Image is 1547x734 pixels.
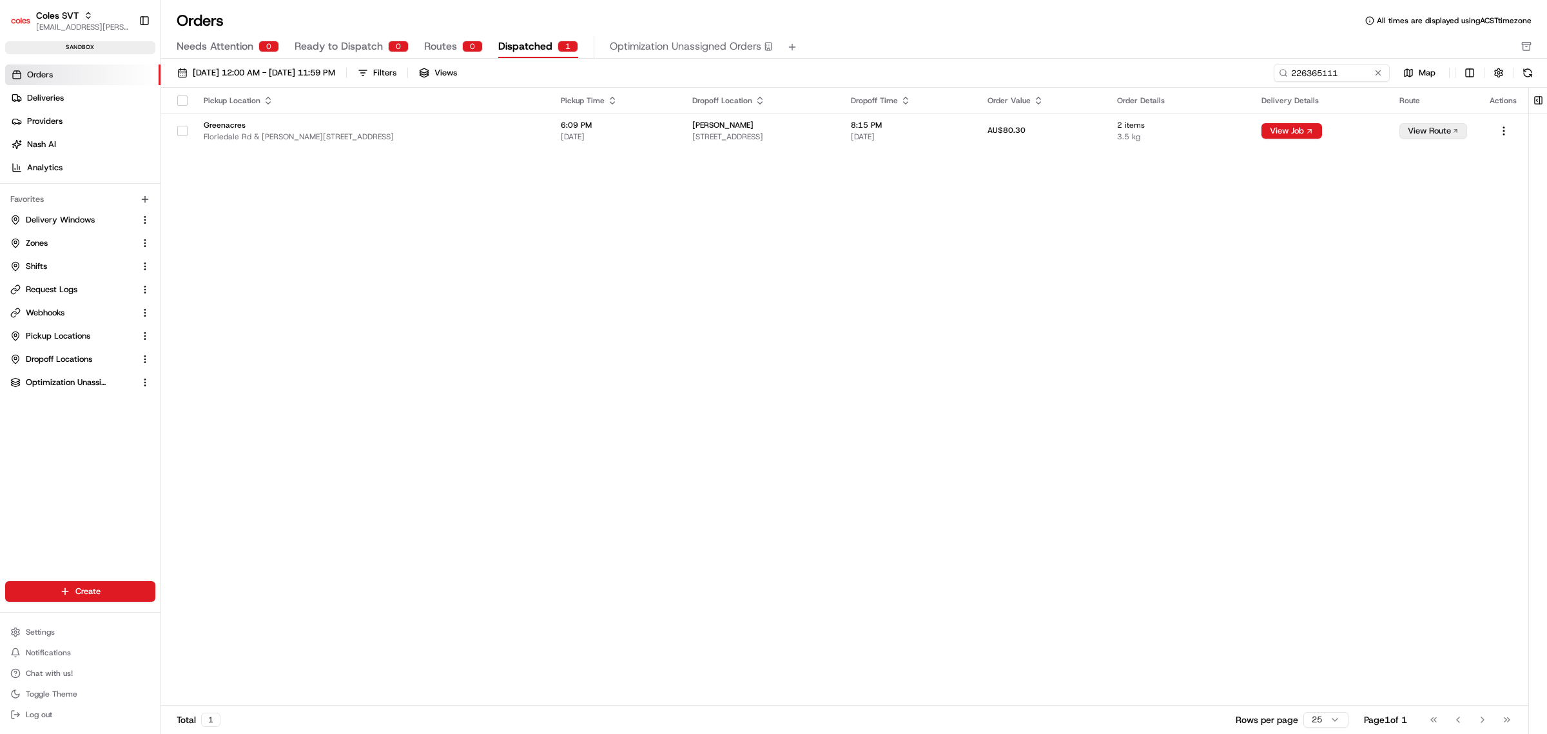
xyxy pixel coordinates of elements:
[13,52,235,72] p: Welcome 👋
[5,644,155,662] button: Notifications
[851,132,967,142] span: [DATE]
[36,22,128,32] span: [EMAIL_ADDRESS][PERSON_NAME][PERSON_NAME][DOMAIN_NAME]
[5,5,133,36] button: Coles SVTColes SVT[EMAIL_ADDRESS][PERSON_NAME][PERSON_NAME][DOMAIN_NAME]
[75,586,101,597] span: Create
[44,123,211,136] div: Start new chat
[5,623,155,641] button: Settings
[5,210,155,230] button: Delivery Windows
[26,668,73,679] span: Chat with us!
[34,83,213,97] input: Clear
[692,120,830,130] span: [PERSON_NAME]
[26,709,52,720] span: Log out
[104,182,212,205] a: 💻API Documentation
[13,13,39,39] img: Nash
[5,581,155,602] button: Create
[10,377,135,388] a: Optimization Unassigned Orders
[5,326,155,346] button: Pickup Locations
[1117,120,1241,130] span: 2 items
[27,69,53,81] span: Orders
[204,132,540,142] span: Floriedale Rd & [PERSON_NAME][STREET_ADDRESS]
[8,182,104,205] a: 📗Knowledge Base
[26,689,77,699] span: Toggle Theme
[498,39,552,54] span: Dispatched
[91,218,156,228] a: Powered byPylon
[10,284,135,295] a: Request Logs
[1519,64,1537,82] button: Refresh
[388,41,409,52] div: 0
[26,284,77,295] span: Request Logs
[610,39,761,54] span: Optimization Unassigned Orders
[5,189,155,210] div: Favorites
[561,95,671,106] div: Pickup Time
[5,233,155,253] button: Zones
[10,307,135,319] a: Webhooks
[561,120,671,130] span: 6:09 PM
[413,64,463,82] button: Views
[177,713,220,727] div: Total
[26,237,48,249] span: Zones
[193,67,335,79] span: [DATE] 12:00 AM - [DATE] 11:59 PM
[5,64,161,85] a: Orders
[1274,64,1390,82] input: Type to search
[36,9,79,22] button: Coles SVT
[27,115,63,127] span: Providers
[27,139,56,150] span: Nash AI
[128,219,156,228] span: Pylon
[1395,65,1444,81] button: Map
[258,41,279,52] div: 0
[1236,713,1298,726] p: Rows per page
[5,706,155,724] button: Log out
[5,134,161,155] a: Nash AI
[373,67,396,79] div: Filters
[26,307,64,319] span: Webhooks
[26,261,47,272] span: Shifts
[10,237,135,249] a: Zones
[988,125,1026,135] span: AU$80.30
[5,256,155,277] button: Shifts
[692,95,830,106] div: Dropoff Location
[434,67,457,79] span: Views
[5,685,155,703] button: Toggle Theme
[26,353,92,365] span: Dropoff Locations
[122,187,207,200] span: API Documentation
[988,95,1097,106] div: Order Value
[561,132,671,142] span: [DATE]
[1419,67,1435,79] span: Map
[26,187,99,200] span: Knowledge Base
[44,136,163,146] div: We're available if you need us!
[10,10,31,31] img: Coles SVT
[1117,132,1241,142] span: 3.5 kg
[1261,126,1322,136] a: View Job
[5,279,155,300] button: Request Logs
[424,39,457,54] span: Routes
[295,39,383,54] span: Ready to Dispatch
[204,95,540,106] div: Pickup Location
[1377,15,1532,26] span: All times are displayed using ACST timezone
[10,330,135,342] a: Pickup Locations
[13,188,23,199] div: 📗
[5,157,161,178] a: Analytics
[26,648,71,658] span: Notifications
[109,188,119,199] div: 💻
[5,303,155,323] button: Webhooks
[1261,123,1322,139] button: View Job
[1490,95,1518,106] div: Actions
[1364,713,1407,726] div: Page 1 of 1
[5,664,155,682] button: Chat with us!
[851,95,967,106] div: Dropoff Time
[10,214,135,226] a: Delivery Windows
[692,132,830,142] span: [STREET_ADDRESS]
[851,120,967,130] span: 8:15 PM
[352,64,402,82] button: Filters
[10,353,135,365] a: Dropoff Locations
[1261,95,1379,106] div: Delivery Details
[10,261,135,272] a: Shifts
[5,88,161,108] a: Deliveries
[177,39,253,54] span: Needs Attention
[13,123,36,146] img: 1736555255976-a54dd68f-1ca7-489b-9aae-adbdc363a1c4
[27,162,63,174] span: Analytics
[1399,123,1467,139] button: View Route
[219,127,235,143] button: Start new chat
[5,349,155,370] button: Dropoff Locations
